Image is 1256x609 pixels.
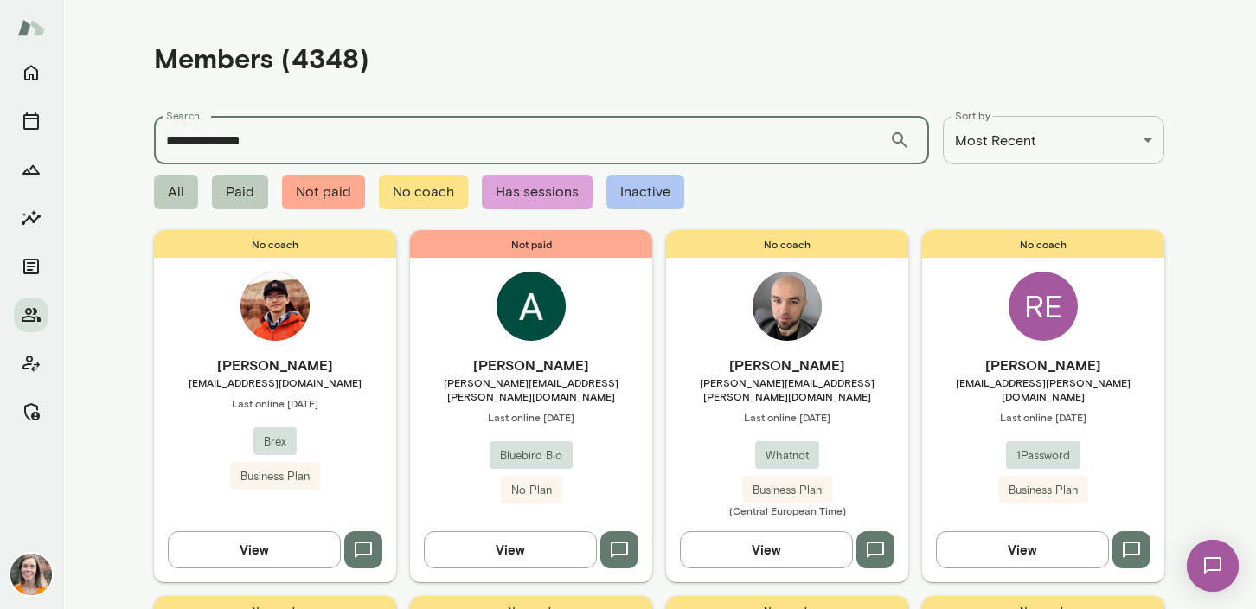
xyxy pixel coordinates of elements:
[154,375,396,389] span: [EMAIL_ADDRESS][DOMAIN_NAME]
[666,355,908,375] h6: [PERSON_NAME]
[998,482,1088,499] span: Business Plan
[379,175,468,209] span: No coach
[606,175,684,209] span: Inactive
[10,554,52,595] img: Carrie Kelly
[14,346,48,381] button: Client app
[753,272,822,341] img: Karol Gil
[922,355,1164,375] h6: [PERSON_NAME]
[501,482,562,499] span: No Plan
[410,410,652,424] span: Last online [DATE]
[410,375,652,403] span: [PERSON_NAME][EMAIL_ADDRESS][PERSON_NAME][DOMAIN_NAME]
[253,433,297,451] span: Brex
[666,230,908,258] span: No coach
[410,230,652,258] span: Not paid
[424,531,597,567] button: View
[14,104,48,138] button: Sessions
[14,201,48,235] button: Insights
[212,175,268,209] span: Paid
[166,108,206,123] label: Search...
[666,410,908,424] span: Last online [DATE]
[1006,447,1080,465] span: 1Password
[154,355,396,375] h6: [PERSON_NAME]
[666,503,908,517] span: (Central European Time)
[742,482,832,499] span: Business Plan
[168,531,341,567] button: View
[14,55,48,90] button: Home
[154,230,396,258] span: No coach
[14,394,48,429] button: Manage
[14,152,48,187] button: Growth Plan
[1009,272,1078,341] div: RE
[230,468,320,485] span: Business Plan
[154,42,369,74] h4: Members (4348)
[14,249,48,284] button: Documents
[680,531,853,567] button: View
[482,175,593,209] span: Has sessions
[282,175,365,209] span: Not paid
[755,447,819,465] span: Whatnot
[240,272,310,341] img: Ming Xiao
[922,375,1164,403] span: [EMAIL_ADDRESS][PERSON_NAME][DOMAIN_NAME]
[154,396,396,410] span: Last online [DATE]
[666,375,908,403] span: [PERSON_NAME][EMAIL_ADDRESS][PERSON_NAME][DOMAIN_NAME]
[936,531,1109,567] button: View
[943,116,1164,164] div: Most Recent
[410,355,652,375] h6: [PERSON_NAME]
[922,410,1164,424] span: Last online [DATE]
[955,108,990,123] label: Sort by
[17,11,45,44] img: Mento
[14,298,48,332] button: Members
[154,175,198,209] span: All
[922,230,1164,258] span: No coach
[490,447,573,465] span: Bluebird Bio
[497,272,566,341] img: Andrea Walton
